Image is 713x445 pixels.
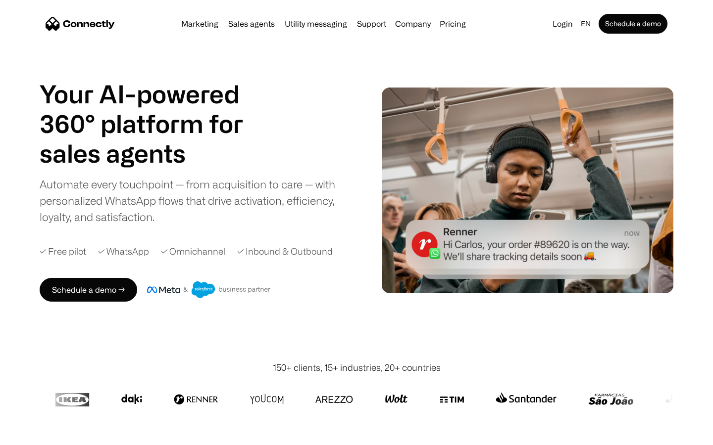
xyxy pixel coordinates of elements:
[549,17,577,31] a: Login
[40,138,267,168] h1: sales agents
[281,20,351,28] a: Utility messaging
[161,245,225,258] div: ✓ Omnichannel
[10,427,59,442] aside: Language selected: English
[395,17,431,31] div: Company
[40,245,86,258] div: ✓ Free pilot
[599,14,667,34] a: Schedule a demo
[40,176,352,225] div: Automate every touchpoint — from acquisition to care — with personalized WhatsApp flows that driv...
[40,79,267,138] h1: Your AI-powered 360° platform for
[273,361,441,374] div: 150+ clients, 15+ industries, 20+ countries
[147,281,271,298] img: Meta and Salesforce business partner badge.
[177,20,222,28] a: Marketing
[40,278,137,302] a: Schedule a demo →
[581,17,591,31] div: en
[353,20,390,28] a: Support
[20,428,59,442] ul: Language list
[224,20,279,28] a: Sales agents
[98,245,149,258] div: ✓ WhatsApp
[436,20,470,28] a: Pricing
[237,245,333,258] div: ✓ Inbound & Outbound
